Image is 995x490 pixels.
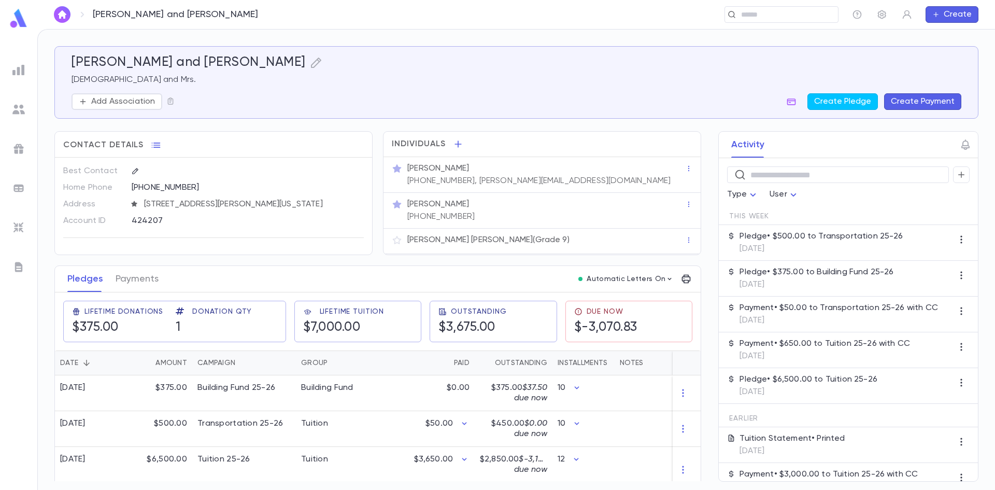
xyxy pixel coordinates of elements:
[303,320,361,335] h5: $7,000.00
[729,414,758,423] span: Earlier
[407,176,671,186] p: [PHONE_NUMBER], [PERSON_NAME][EMAIL_ADDRESS][DOMAIN_NAME]
[740,433,845,444] p: Tuition Statement • Printed
[116,266,159,292] button: Payments
[926,6,978,23] button: Create
[12,261,25,273] img: letters_grey.7941b92b52307dd3b8a917253454ce1c.svg
[176,320,181,335] h5: 1
[495,351,547,375] div: Outstanding
[740,469,918,480] p: Payment • $3,000.00 to Tuition 25-26 with CC
[60,383,86,393] div: [DATE]
[729,212,769,220] span: This Week
[615,351,744,375] div: Notes
[12,143,25,155] img: campaigns_grey.99e729a5f7ee94e3726e6486bddda8f1.svg
[884,93,961,110] button: Create Payment
[301,351,328,375] div: Group
[587,307,623,316] span: Due Now
[72,75,961,85] p: [DEMOGRAPHIC_DATA] and Mrs.
[480,383,547,403] p: $375.00
[731,132,764,158] button: Activity
[140,199,365,209] span: [STREET_ADDRESS][PERSON_NAME][US_STATE]
[727,185,759,205] div: Type
[740,374,877,385] p: Pledge • $6,500.00 to Tuition 25-26
[407,199,469,209] p: [PERSON_NAME]
[197,383,275,393] div: Building Fund 25-26
[447,383,470,393] p: $0.00
[72,93,162,110] button: Add Association
[78,355,95,371] button: Sort
[91,96,155,107] p: Add Association
[60,418,86,429] div: [DATE]
[60,351,78,375] div: Date
[407,163,469,174] p: [PERSON_NAME]
[475,351,552,375] div: Outstanding
[558,418,565,429] p: 10
[197,418,283,429] div: Transportation 25-26
[56,10,68,19] img: home_white.a664292cf8c1dea59945f0da9f25487c.svg
[301,418,328,429] div: Tuition
[770,190,787,199] span: User
[197,454,250,465] div: Tuition 25-26
[552,351,615,375] div: Installments
[125,411,192,447] div: $500.00
[558,351,607,375] div: Installments
[12,221,25,234] img: imports_grey.530a8a0e642e233f2baf0ef88e8c9fcb.svg
[63,140,144,150] span: Contact Details
[414,454,453,465] p: $3,650.00
[125,375,192,411] div: $375.00
[620,351,643,375] div: Notes
[558,383,565,393] p: 10
[807,93,878,110] button: Create Pledge
[514,419,547,438] span: $0.00 due now
[12,103,25,116] img: students_grey.60c7aba0da46da39d6d829b817ac14fc.svg
[727,190,747,199] span: Type
[480,454,547,475] p: $2,850.00
[574,320,637,335] h5: $-3,070.83
[296,351,374,375] div: Group
[480,418,547,439] p: $450.00
[514,455,560,474] span: $-3,108.33 due now
[132,179,364,195] div: [PHONE_NUMBER]
[514,384,547,402] span: $37.50 due now
[132,213,312,228] div: 424207
[587,275,665,283] p: Automatic Letters On
[60,454,86,465] div: [DATE]
[451,307,506,316] span: Outstanding
[197,351,235,375] div: Campaign
[301,454,328,465] div: Tuition
[125,351,192,375] div: Amount
[155,351,187,375] div: Amount
[454,351,470,375] div: Paid
[55,351,125,375] div: Date
[63,179,123,196] p: Home Phone
[740,351,910,361] p: [DATE]
[301,383,353,393] div: Building Fund
[740,446,845,456] p: [DATE]
[374,351,475,375] div: Paid
[407,235,570,245] p: [PERSON_NAME] [PERSON_NAME] (Grade 9)
[72,320,119,335] h5: $375.00
[740,387,877,397] p: [DATE]
[740,303,938,313] p: Payment • $50.00 to Transportation 25-26 with CC
[12,182,25,194] img: batches_grey.339ca447c9d9533ef1741baa751efc33.svg
[574,272,678,286] button: Automatic Letters On
[407,212,475,222] p: [PHONE_NUMBER]
[740,267,893,277] p: Pledge • $375.00 to Building Fund 25-26
[392,139,446,149] span: Individuals
[320,307,384,316] span: Lifetime Tuition
[438,320,495,335] h5: $3,675.00
[67,266,103,292] button: Pledges
[558,454,565,465] p: 12
[740,315,938,326] p: [DATE]
[63,196,123,213] p: Address
[425,418,453,429] p: $50.00
[8,8,29,29] img: logo
[192,351,296,375] div: Campaign
[93,9,259,20] p: [PERSON_NAME] and [PERSON_NAME]
[740,279,893,290] p: [DATE]
[740,339,910,349] p: Payment • $650.00 to Tuition 25-26 with CC
[84,307,163,316] span: Lifetime Donations
[770,185,800,205] div: User
[63,163,123,179] p: Best Contact
[72,55,306,71] h5: [PERSON_NAME] and [PERSON_NAME]
[740,244,903,254] p: [DATE]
